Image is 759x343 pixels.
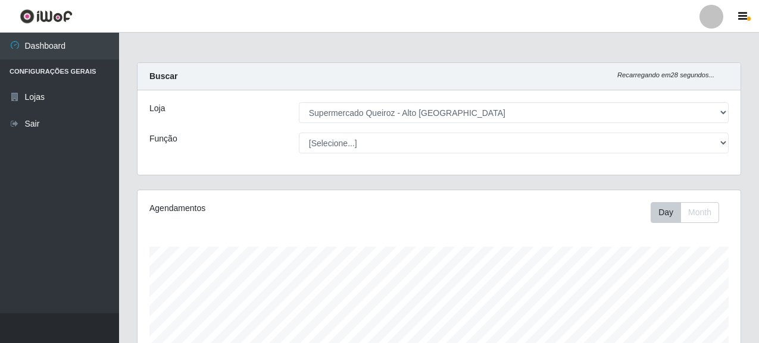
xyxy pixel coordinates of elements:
[149,133,177,145] label: Função
[651,202,729,223] div: Toolbar with button groups
[651,202,719,223] div: First group
[149,71,177,81] strong: Buscar
[651,202,681,223] button: Day
[149,102,165,115] label: Loja
[149,202,380,215] div: Agendamentos
[20,9,73,24] img: CoreUI Logo
[617,71,714,78] i: Recarregando em 28 segundos...
[680,202,719,223] button: Month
